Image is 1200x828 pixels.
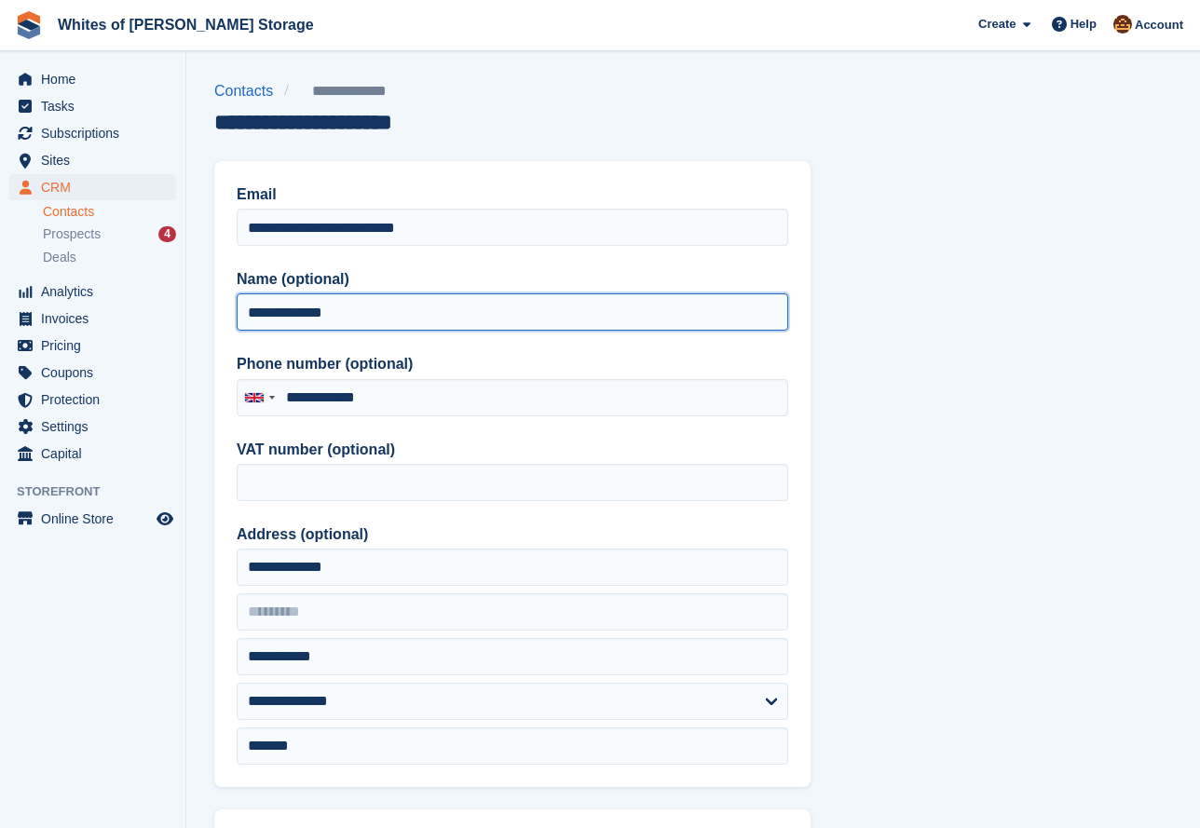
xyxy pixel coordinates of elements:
[1135,16,1183,34] span: Account
[1070,15,1097,34] span: Help
[237,439,788,461] label: VAT number (optional)
[9,93,176,119] a: menu
[43,225,101,243] span: Prospects
[9,147,176,173] a: menu
[41,387,153,413] span: Protection
[41,147,153,173] span: Sites
[17,482,185,501] span: Storefront
[237,353,788,375] label: Phone number (optional)
[43,203,176,221] a: Contacts
[41,93,153,119] span: Tasks
[9,441,176,467] a: menu
[41,414,153,440] span: Settings
[41,360,153,386] span: Coupons
[9,360,176,386] a: menu
[9,333,176,359] a: menu
[237,268,788,291] label: Name (optional)
[15,11,43,39] img: stora-icon-8386f47178a22dfd0bd8f6a31ec36ba5ce8667c1dd55bd0f319d3a0aa187defe.svg
[43,249,76,266] span: Deals
[41,174,153,200] span: CRM
[9,174,176,200] a: menu
[41,506,153,532] span: Online Store
[9,278,176,305] a: menu
[9,506,176,532] a: menu
[214,80,284,102] a: Contacts
[1113,15,1132,34] img: Eddie White
[50,9,321,40] a: Whites of [PERSON_NAME] Storage
[9,414,176,440] a: menu
[43,224,176,244] a: Prospects 4
[237,183,788,206] label: Email
[9,305,176,332] a: menu
[214,80,447,102] nav: breadcrumbs
[41,66,153,92] span: Home
[41,120,153,146] span: Subscriptions
[9,120,176,146] a: menu
[41,441,153,467] span: Capital
[978,15,1016,34] span: Create
[154,508,176,530] a: Preview store
[237,523,788,546] label: Address (optional)
[43,248,176,267] a: Deals
[41,305,153,332] span: Invoices
[158,226,176,242] div: 4
[41,278,153,305] span: Analytics
[238,380,280,415] div: United Kingdom: +44
[9,66,176,92] a: menu
[9,387,176,413] a: menu
[41,333,153,359] span: Pricing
